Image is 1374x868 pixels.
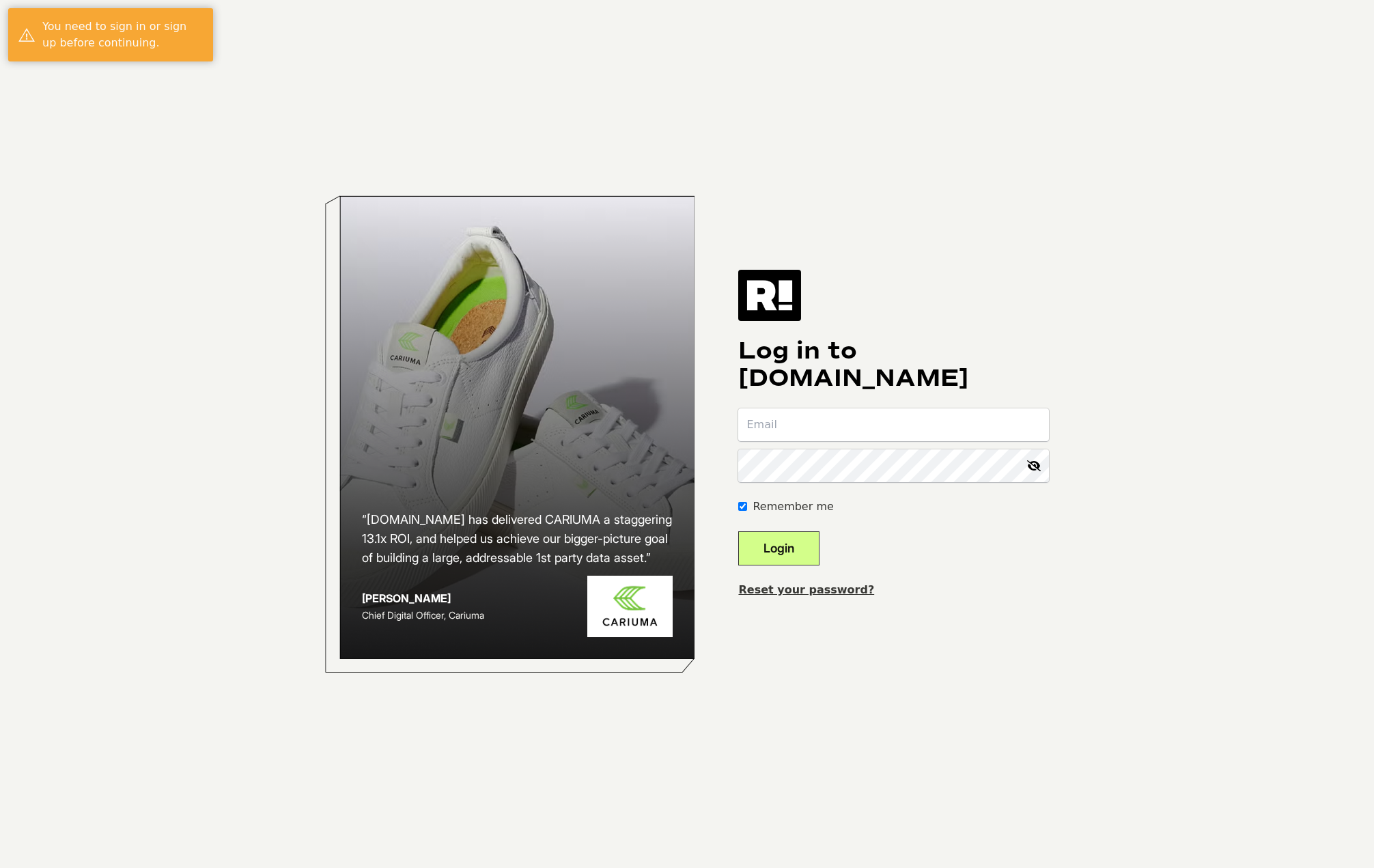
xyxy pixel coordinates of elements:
[738,408,1049,441] input: Email
[42,18,203,51] div: You need to sign in or sign up before continuing.
[362,510,673,568] h2: “[DOMAIN_NAME] has delivered CARIUMA a staggering 13.1x ROI, and helped us achieve our bigger-pic...
[362,609,484,621] span: Chief Digital Officer, Cariuma
[362,591,451,605] strong: [PERSON_NAME]
[587,576,673,638] img: Cariuma
[738,270,801,320] img: Retention.com
[738,583,874,596] a: Reset your password?
[753,499,833,515] label: Remember me
[738,337,1049,392] h1: Log in to [DOMAIN_NAME]
[738,531,819,565] button: Login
